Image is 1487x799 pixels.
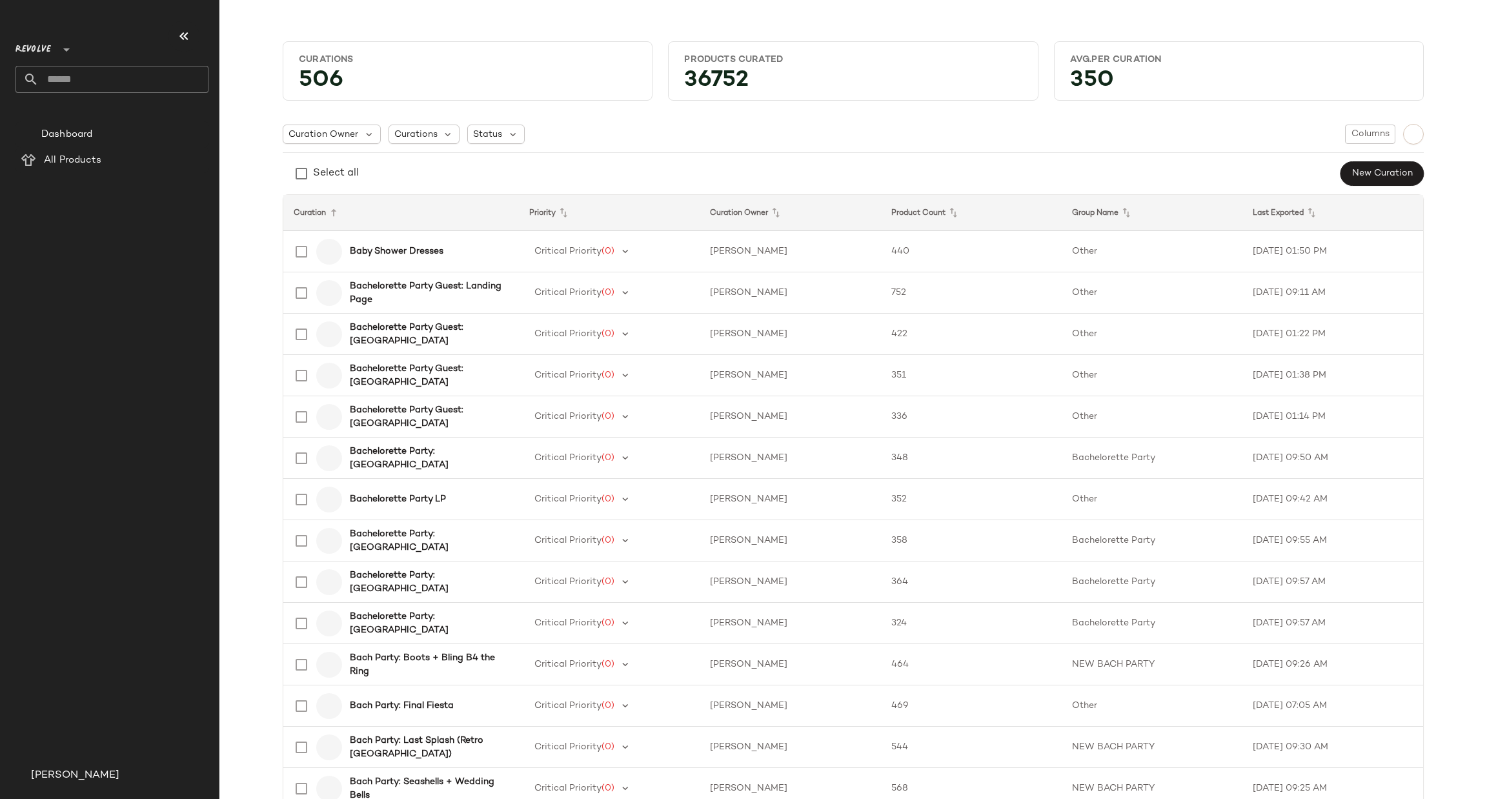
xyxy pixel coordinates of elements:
span: Dashboard [41,127,92,142]
td: 422 [881,314,1062,355]
td: 324 [881,603,1062,644]
td: 348 [881,438,1062,479]
div: 350 [1060,71,1418,95]
td: [PERSON_NAME] [700,438,880,479]
td: [PERSON_NAME] [700,685,880,727]
span: (0) [602,742,614,752]
th: Last Exported [1242,195,1423,231]
td: [DATE] 07:05 AM [1242,685,1423,727]
td: [PERSON_NAME] [700,727,880,768]
td: [DATE] 09:11 AM [1242,272,1423,314]
th: Priority [519,195,700,231]
td: 464 [881,644,1062,685]
td: Bachelorette Party [1062,520,1242,561]
span: Curations [394,128,438,141]
div: Curations [299,54,636,66]
div: 36752 [674,71,1032,95]
span: (0) [602,577,614,587]
span: Curation Owner [288,128,358,141]
span: Critical Priority [534,370,602,380]
span: (0) [602,618,614,628]
span: (0) [602,453,614,463]
span: Critical Priority [534,494,602,504]
b: Bachelorette Party: [GEOGRAPHIC_DATA] [350,569,503,596]
td: [DATE] 09:55 AM [1242,520,1423,561]
td: [PERSON_NAME] [700,603,880,644]
b: Baby Shower Dresses [350,245,443,258]
span: Status [473,128,502,141]
td: Other [1062,355,1242,396]
span: Critical Priority [534,329,602,339]
span: Critical Priority [534,453,602,463]
span: Critical Priority [534,618,602,628]
div: Avg.per Curation [1070,54,1408,66]
td: [DATE] 01:38 PM [1242,355,1423,396]
span: Critical Priority [534,742,602,752]
span: Critical Priority [534,577,602,587]
b: Bach Party: Boots + Bling B4 the Ring [350,651,503,678]
span: All Products [44,153,101,168]
td: [PERSON_NAME] [700,231,880,272]
td: [PERSON_NAME] [700,644,880,685]
th: Product Count [881,195,1062,231]
td: 440 [881,231,1062,272]
span: (0) [602,370,614,380]
button: New Curation [1340,161,1424,186]
div: Select all [313,166,359,181]
b: Bachelorette Party Guest: [GEOGRAPHIC_DATA] [350,403,503,430]
b: Bachelorette Party LP [350,492,446,506]
td: [DATE] 09:26 AM [1242,644,1423,685]
b: Bach Party: Last Splash (Retro [GEOGRAPHIC_DATA]) [350,734,503,761]
span: Critical Priority [534,247,602,256]
span: (0) [602,494,614,504]
td: [DATE] 09:42 AM [1242,479,1423,520]
td: [PERSON_NAME] [700,314,880,355]
td: 352 [881,479,1062,520]
span: Critical Priority [534,412,602,421]
td: NEW BACH PARTY [1062,644,1242,685]
b: Bachelorette Party: [GEOGRAPHIC_DATA] [350,527,503,554]
td: [PERSON_NAME] [700,396,880,438]
td: Bachelorette Party [1062,438,1242,479]
span: (0) [602,784,614,793]
td: Other [1062,685,1242,727]
span: New Curation [1351,168,1413,179]
b: Bachelorette Party: [GEOGRAPHIC_DATA] [350,610,503,637]
td: [PERSON_NAME] [700,355,880,396]
span: Critical Priority [534,288,602,298]
td: Other [1062,479,1242,520]
td: [PERSON_NAME] [700,561,880,603]
button: Columns [1345,125,1395,144]
td: 544 [881,727,1062,768]
b: Bachelorette Party Guest: [GEOGRAPHIC_DATA] [350,362,503,389]
span: (0) [602,660,614,669]
td: [DATE] 01:50 PM [1242,231,1423,272]
span: Columns [1351,129,1390,139]
td: [DATE] 09:57 AM [1242,561,1423,603]
span: Critical Priority [534,536,602,545]
td: [PERSON_NAME] [700,272,880,314]
span: (0) [602,536,614,545]
td: [DATE] 01:14 PM [1242,396,1423,438]
td: 364 [881,561,1062,603]
span: [PERSON_NAME] [31,768,119,784]
td: Other [1062,396,1242,438]
span: (0) [602,701,614,711]
span: (0) [602,288,614,298]
div: 506 [288,71,647,95]
span: Critical Priority [534,701,602,711]
td: 752 [881,272,1062,314]
td: 336 [881,396,1062,438]
td: Bachelorette Party [1062,561,1242,603]
td: [DATE] 09:50 AM [1242,438,1423,479]
td: [DATE] 09:30 AM [1242,727,1423,768]
td: Other [1062,314,1242,355]
th: Group Name [1062,195,1242,231]
span: Critical Priority [534,784,602,793]
td: [DATE] 09:57 AM [1242,603,1423,644]
td: 358 [881,520,1062,561]
span: Revolve [15,35,51,58]
th: Curation Owner [700,195,880,231]
td: Other [1062,272,1242,314]
div: Products Curated [684,54,1022,66]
